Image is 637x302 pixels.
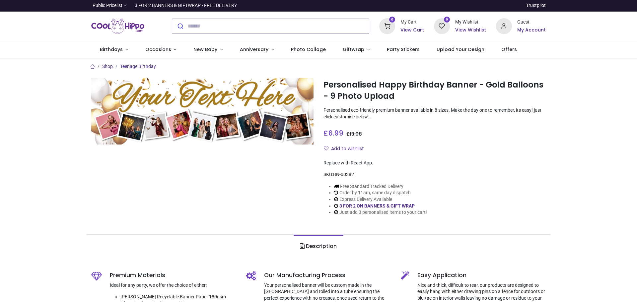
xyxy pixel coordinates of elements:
span: Anniversary [240,46,268,53]
div: SKU: [323,171,546,178]
li: Order by 11am, same day dispatch [334,190,427,196]
div: 3 FOR 2 BANNERS & GIFTWRAP - FREE DELIVERY [135,2,237,9]
sup: 0 [444,17,450,23]
a: Birthdays [91,41,137,58]
button: Submit [172,19,188,33]
a: Shop [102,64,113,69]
img: Cool Hippo [91,17,144,35]
div: Guest [517,19,546,26]
span: New Baby [193,46,217,53]
a: View Cart [400,27,424,33]
span: 13.98 [350,131,362,137]
a: Teenage Birthday [120,64,156,69]
p: Ideal for any party, we offer the choice of either: [110,282,236,289]
a: Giftwrap [334,41,378,58]
span: Birthdays [100,46,123,53]
span: Offers [501,46,517,53]
h5: Our Manufacturing Process [264,271,391,279]
li: Free Standard Tracked Delivery [334,183,427,190]
img: Personalised Happy Birthday Banner - Gold Balloons - 9 Photo Upload [91,78,314,145]
a: 3 FOR 2 ON BANNERS & GIFT WRAP [339,203,415,209]
div: My Wishlist [455,19,486,26]
a: Logo of Cool Hippo [91,17,144,35]
span: Upload Your Design [437,46,484,53]
a: Trustpilot [526,2,546,9]
a: Description [294,235,343,258]
a: Occasions [137,41,185,58]
span: Party Stickers [387,46,420,53]
span: £ [323,128,343,138]
h1: Personalised Happy Birthday Banner - Gold Balloons - 9 Photo Upload [323,79,546,102]
a: Public Pricelist [91,2,127,9]
a: View Wishlist [455,27,486,33]
span: Public Pricelist [93,2,122,9]
span: £ [346,131,362,137]
p: Personalised eco-friendly premium banner available in 8 sizes. Make the day one to remember, its ... [323,107,546,120]
span: BN-00382 [333,172,354,177]
li: [PERSON_NAME] Recyclable Banner Paper 180gsm [120,294,236,300]
li: Just add 3 personalised items to your cart! [334,209,427,216]
button: Add to wishlistAdd to wishlist [323,143,370,154]
li: Express Delivery Available [334,196,427,203]
span: Photo Collage [291,46,326,53]
div: Replace with React App. [323,160,546,166]
a: Anniversary [231,41,282,58]
span: 6.99 [328,128,343,138]
i: Add to wishlist [324,146,328,151]
h5: Premium Materials [110,271,236,279]
a: New Baby [185,41,232,58]
a: 0 [379,23,395,28]
h5: Easy Application [417,271,546,279]
sup: 0 [389,17,395,23]
span: Occasions [145,46,171,53]
a: My Account [517,27,546,33]
span: Giftwrap [343,46,364,53]
a: 0 [434,23,450,28]
div: My Cart [400,19,424,26]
